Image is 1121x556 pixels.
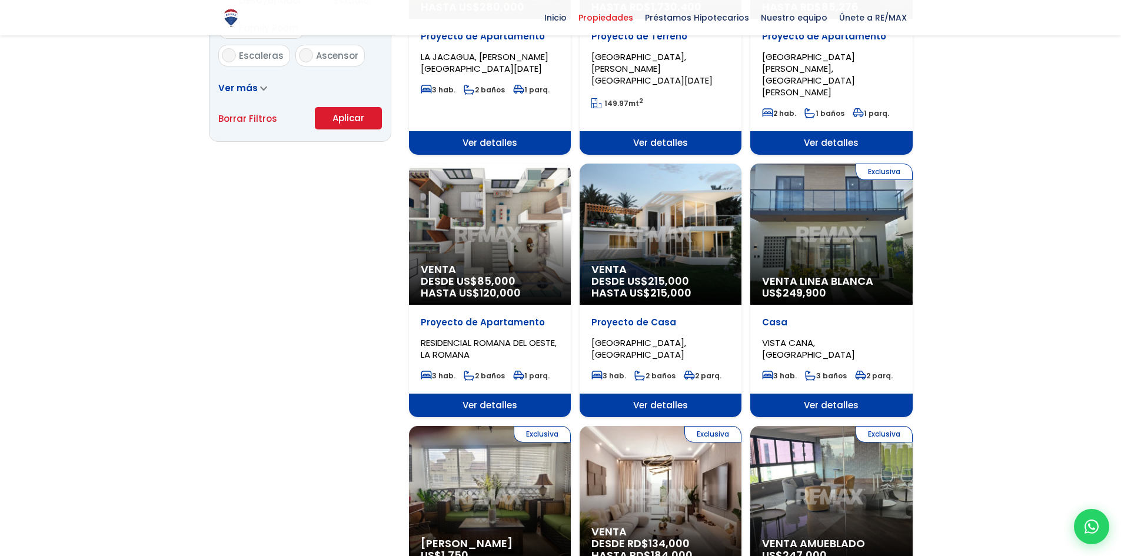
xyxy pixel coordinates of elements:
[218,82,267,94] a: Ver más
[762,371,797,381] span: 3 hab.
[480,285,521,300] span: 120,000
[855,371,893,381] span: 2 parq.
[755,9,833,26] span: Nuestro equipo
[591,371,626,381] span: 3 hab.
[514,426,571,442] span: Exclusiva
[591,275,730,299] span: DESDE US$
[221,8,241,28] img: Logo de REMAX
[299,48,313,62] input: Ascensor
[804,108,844,118] span: 1 baños
[856,164,913,180] span: Exclusiva
[421,31,559,42] p: Proyecto de Apartamento
[591,98,643,108] span: mt
[591,264,730,275] span: Venta
[684,371,721,381] span: 2 parq.
[421,264,559,275] span: Venta
[648,274,689,288] span: 215,000
[239,49,284,62] span: Escaleras
[639,96,643,105] sup: 2
[762,108,796,118] span: 2 hab.
[464,371,505,381] span: 2 baños
[421,337,557,361] span: RESIDENCIAL ROMANA DEL OESTE, LA ROMANA
[573,9,639,26] span: Propiedades
[591,31,730,42] p: Proyecto de Terreno
[477,274,515,288] span: 85,000
[421,51,548,75] span: LA JACAGUA, [PERSON_NAME][GEOGRAPHIC_DATA][DATE]
[762,285,826,300] span: US$
[513,85,550,95] span: 1 parq.
[762,275,900,287] span: Venta Linea Blanca
[856,426,913,442] span: Exclusiva
[634,371,676,381] span: 2 baños
[580,164,741,417] a: Venta DESDE US$215,000 HASTA US$215,000 Proyecto de Casa [GEOGRAPHIC_DATA], [GEOGRAPHIC_DATA] 3 h...
[762,51,855,98] span: [GEOGRAPHIC_DATA][PERSON_NAME], [GEOGRAPHIC_DATA][PERSON_NAME]
[648,536,690,551] span: 134,000
[421,287,559,299] span: HASTA US$
[750,394,912,417] span: Ver detalles
[421,371,455,381] span: 3 hab.
[684,426,741,442] span: Exclusiva
[783,285,826,300] span: 249,900
[805,371,847,381] span: 3 baños
[604,98,628,108] span: 149.97
[409,131,571,155] span: Ver detalles
[591,526,730,538] span: Venta
[762,337,855,361] span: VISTA CANA, [GEOGRAPHIC_DATA]
[762,317,900,328] p: Casa
[762,31,900,42] p: Proyecto de Apartamento
[538,9,573,26] span: Inicio
[421,275,559,299] span: DESDE US$
[421,538,559,550] span: [PERSON_NAME]
[833,9,913,26] span: Únete a RE/MAX
[750,164,912,417] a: Exclusiva Venta Linea Blanca US$249,900 Casa VISTA CANA, [GEOGRAPHIC_DATA] 3 hab. 3 baños 2 parq....
[316,49,358,62] span: Ascensor
[591,51,713,86] span: [GEOGRAPHIC_DATA], [PERSON_NAME][GEOGRAPHIC_DATA][DATE]
[639,9,755,26] span: Préstamos Hipotecarios
[853,108,889,118] span: 1 parq.
[591,317,730,328] p: Proyecto de Casa
[218,82,258,94] span: Ver más
[580,394,741,417] span: Ver detalles
[409,164,571,417] a: Venta DESDE US$85,000 HASTA US$120,000 Proyecto de Apartamento RESIDENCIAL ROMANA DEL OESTE, LA R...
[762,538,900,550] span: Venta Amueblado
[591,287,730,299] span: HASTA US$
[513,371,550,381] span: 1 parq.
[591,337,686,361] span: [GEOGRAPHIC_DATA], [GEOGRAPHIC_DATA]
[409,394,571,417] span: Ver detalles
[421,85,455,95] span: 3 hab.
[580,131,741,155] span: Ver detalles
[750,131,912,155] span: Ver detalles
[222,48,236,62] input: Escaleras
[315,107,382,129] button: Aplicar
[464,85,505,95] span: 2 baños
[650,285,691,300] span: 215,000
[218,111,277,126] a: Borrar Filtros
[421,317,559,328] p: Proyecto de Apartamento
